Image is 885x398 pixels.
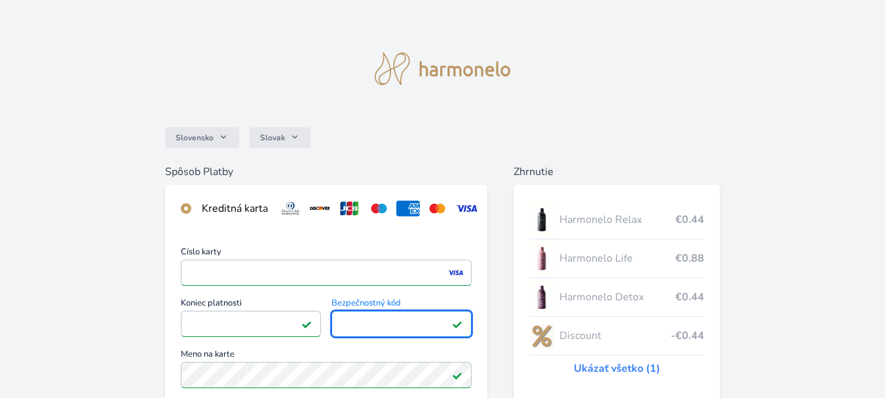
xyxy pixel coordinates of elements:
[529,319,554,352] img: discount-lo.png
[187,264,466,282] iframe: Iframe pre číslo karty
[308,201,332,216] img: discover.svg
[181,362,472,388] input: Meno na kartePole je platné
[447,267,464,279] img: visa
[375,52,511,85] img: logo.svg
[574,361,660,376] a: Ukázať všetko (1)
[331,299,472,311] span: Bezpečnostný kód
[181,299,321,311] span: Koniec platnosti
[250,127,311,148] button: Slovak
[452,319,462,329] img: Pole je platné
[425,201,449,216] img: mc.svg
[675,250,704,266] span: €0.88
[529,242,554,275] img: CLEAN_LIFE_se_stinem_x-lo.jpg
[301,319,312,329] img: Pole je platné
[396,201,421,216] img: amex.svg
[559,212,675,228] span: Harmonelo Relax
[559,289,675,305] span: Harmonelo Detox
[181,350,472,362] span: Meno na karte
[176,132,214,143] span: Slovensko
[559,328,671,344] span: Discount
[337,315,466,333] iframe: Iframe pre bezpečnostný kód
[559,250,675,266] span: Harmonelo Life
[529,203,554,236] img: CLEAN_RELAX_se_stinem_x-lo.jpg
[278,201,303,216] img: diners.svg
[452,370,462,380] img: Pole je platné
[260,132,285,143] span: Slovak
[529,281,554,313] img: DETOX_se_stinem_x-lo.jpg
[455,201,479,216] img: visa.svg
[367,201,391,216] img: maestro.svg
[187,315,315,333] iframe: Iframe pre deň vypršania platnosti
[202,201,268,216] div: Kreditná karta
[165,164,487,180] h6: Spôsob Platby
[675,212,704,228] span: €0.44
[514,164,720,180] h6: Zhrnutie
[181,248,472,260] span: Číslo karty
[671,328,704,344] span: -€0.44
[165,127,239,148] button: Slovensko
[675,289,704,305] span: €0.44
[337,201,362,216] img: jcb.svg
